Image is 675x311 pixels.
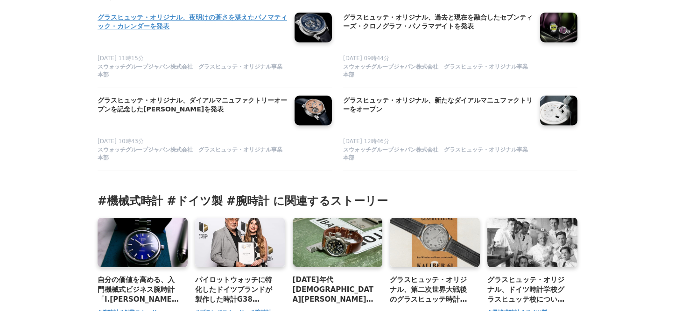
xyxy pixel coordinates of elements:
[98,275,180,305] a: 自分の価値を高める、入門機械式ビジネス腕時計「I.[PERSON_NAME]（イタル）」。こだわりを元に、ユーザーの声と共にアップデートを重ねた挑戦秘話。
[98,13,287,32] a: グラスヒュッテ・オリジナル、夜明けの蒼さを湛えたパノマティック・カレンダーを発表
[98,146,287,162] span: スウォッチグループジャパン株式会社 グラスヒュッテ・オリジナル事業本部
[293,275,375,305] a: [DATE]年代[DEMOGRAPHIC_DATA][PERSON_NAME]特殊部隊向けの名作モデル、”BUSHIPS”腕時計の復刻ストーリー
[390,275,472,305] a: グラスヒュッテ・オリジナル、第二次世界大戦後のグラスヒュッテ時計産業のストーリー
[98,96,287,115] a: グラスヒュッテ・オリジナル、ダイアルマニュファクトリーオープンを記念した[PERSON_NAME]を発表
[98,146,287,163] a: スウォッチグループジャパン株式会社 グラスヒュッテ・オリジナル事業本部
[98,194,577,208] h3: #機械式時計 #ドイツ製 #腕時計 に関連するストーリー
[98,63,287,79] span: スウォッチグループジャパン株式会社 グラスヒュッテ・オリジナル事業本部
[343,13,533,32] a: グラスヒュッテ・オリジナル、過去と現在を融合したセブンティーズ・クロノグラフ・パノラマデイトを発表
[343,55,389,62] span: [DATE] 09時44分
[343,146,533,163] a: スウォッチグループジャパン株式会社 グラスヒュッテ・オリジナル事業本部
[98,138,144,145] span: [DATE] 10時43分
[98,55,144,62] span: [DATE] 11時15分
[343,96,533,115] a: グラスヒュッテ・オリジナル、新たなダイアルマニュファクトリーをオープン
[195,275,278,305] a: パイロットウォッチに特化したドイツブランドが製作した時計G38 Dessauのストーリー
[343,138,389,145] span: [DATE] 12時46分
[343,63,533,79] span: スウォッチグループジャパン株式会社 グラスヒュッテ・オリジナル事業本部
[343,146,533,162] span: スウォッチグループジャパン株式会社 グラスヒュッテ・オリジナル事業本部
[98,63,287,80] a: スウォッチグループジャパン株式会社 グラスヒュッテ・オリジナル事業本部
[343,63,533,80] a: スウォッチグループジャパン株式会社 グラスヒュッテ・オリジナル事業本部
[487,275,570,305] a: グラスヒュッテ・オリジナル、ドイツ時計学校グラスヒュッテ校についてのストーリー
